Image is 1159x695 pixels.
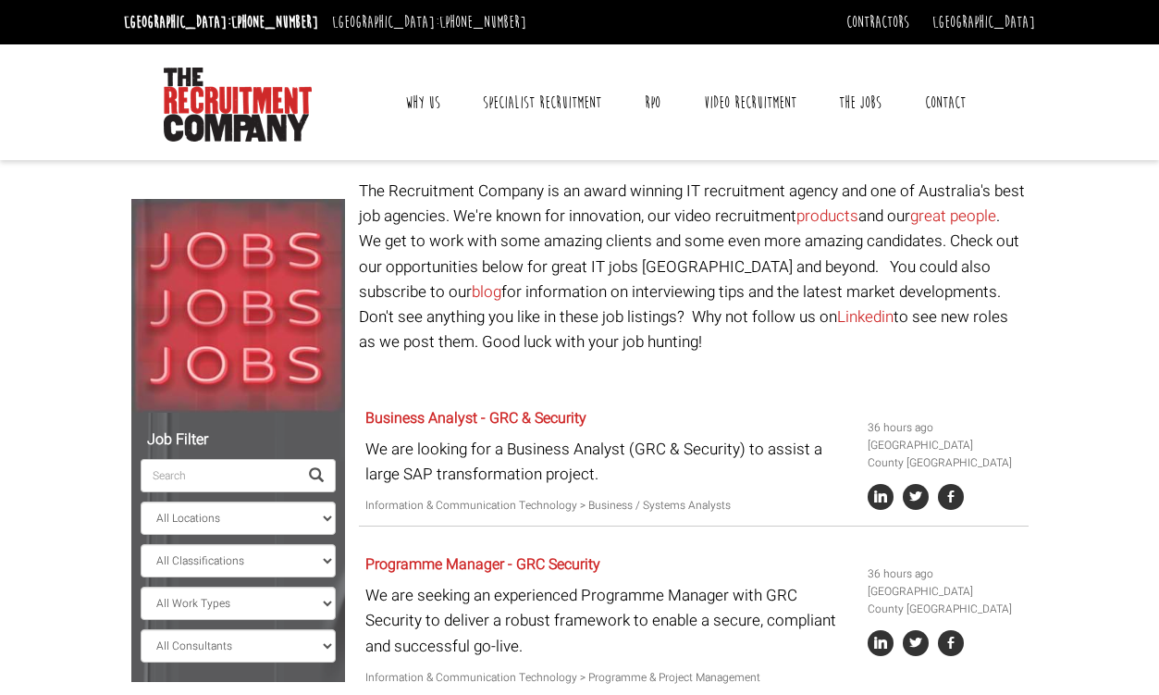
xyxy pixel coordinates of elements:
img: Jobs, Jobs, Jobs [131,199,345,413]
p: Information & Communication Technology > Programme & Project Management [365,669,854,687]
a: [GEOGRAPHIC_DATA] [932,12,1035,32]
a: Video Recruitment [690,80,810,126]
a: Contact [911,80,980,126]
input: Search [141,459,298,492]
a: blog [472,280,501,304]
a: Programme Manager - GRC Security [365,553,600,576]
a: Linkedin [837,305,894,329]
a: great people [910,205,996,228]
a: [PHONE_NUMBER] [231,12,318,32]
img: The Recruitment Company [164,68,312,142]
li: 36 hours ago [868,565,1021,583]
a: [PHONE_NUMBER] [439,12,526,32]
p: We are looking for a Business Analyst (GRC & Security) to assist a large SAP transformation project. [365,437,854,487]
p: Information & Communication Technology > Business / Systems Analysts [365,497,854,515]
li: [GEOGRAPHIC_DATA]: [327,7,531,37]
a: RPO [631,80,674,126]
p: The Recruitment Company is an award winning IT recruitment agency and one of Australia's best job... [359,179,1029,354]
a: Why Us [391,80,454,126]
a: products [796,205,858,228]
li: [GEOGRAPHIC_DATA]: [119,7,323,37]
li: 36 hours ago [868,419,1021,437]
li: [GEOGRAPHIC_DATA] County [GEOGRAPHIC_DATA] [868,583,1021,618]
h5: Job Filter [141,432,336,449]
a: The Jobs [825,80,895,126]
p: We are seeking an experienced Programme Manager with GRC Security to deliver a robust framework t... [365,583,854,659]
li: [GEOGRAPHIC_DATA] County [GEOGRAPHIC_DATA] [868,437,1021,472]
a: Business Analyst - GRC & Security [365,407,586,429]
a: Specialist Recruitment [469,80,615,126]
a: Contractors [846,12,909,32]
